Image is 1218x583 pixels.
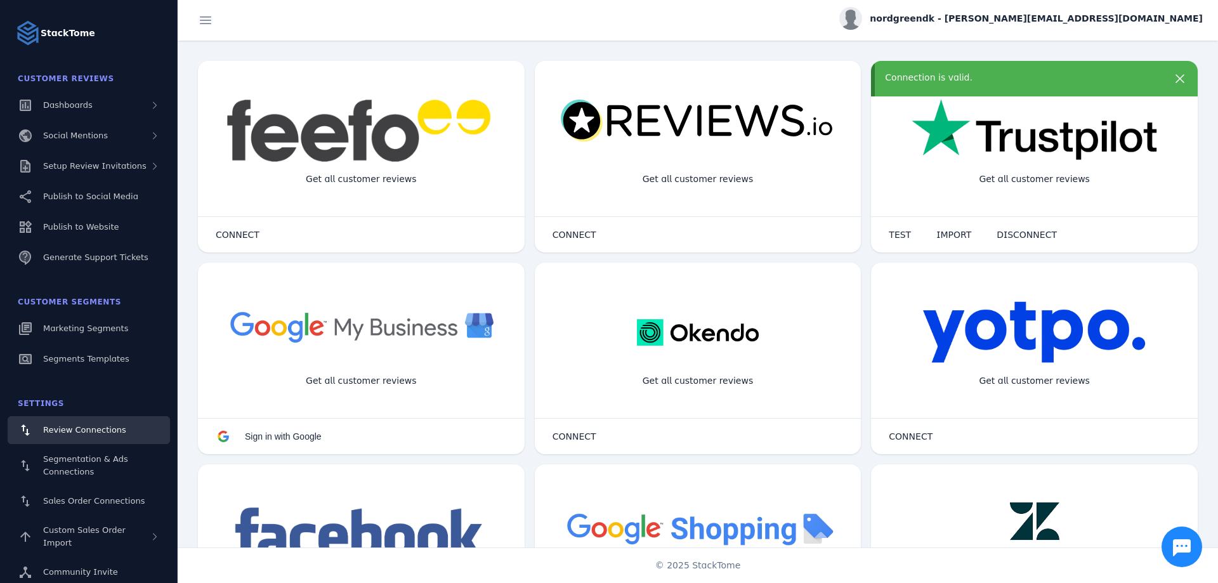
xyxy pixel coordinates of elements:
div: Get all customer reviews [296,364,427,398]
span: Dashboards [43,100,93,110]
button: CONNECT [203,222,272,247]
a: Publish to Social Media [8,183,170,211]
strong: StackTome [41,27,95,40]
button: DISCONNECT [984,222,1070,247]
span: Publish to Social Media [43,192,138,201]
div: Get all customer reviews [969,364,1100,398]
span: DISCONNECT [997,230,1057,239]
img: facebook.png [226,502,496,566]
span: Sales Order Connections [43,496,145,506]
span: Community Invite [43,567,118,577]
img: googlebusiness.png [223,301,499,352]
img: okendo.webp [637,301,758,364]
img: Logo image [15,20,41,46]
div: Get all customer reviews [969,162,1100,196]
span: Marketing Segments [43,324,128,333]
div: Get all customer reviews [296,162,427,196]
span: Setup Review Invitations [43,161,147,171]
span: Customer Reviews [18,74,114,83]
div: Get all customer reviews [632,364,764,398]
button: IMPORT [924,222,984,247]
img: feefo.png [225,99,497,162]
img: profile.jpg [839,7,862,30]
img: reviewsio.svg [560,99,836,143]
span: © 2025 StackTome [655,559,741,572]
a: Marketing Segments [8,315,170,343]
a: Review Connections [8,416,170,444]
span: CONNECT [553,230,596,239]
button: nordgreendk - [PERSON_NAME][EMAIL_ADDRESS][DOMAIN_NAME] [839,7,1203,30]
button: CONNECT [540,222,609,247]
span: Social Mentions [43,131,108,140]
span: CONNECT [553,432,596,441]
span: Sign in with Google [245,431,322,442]
span: Review Connections [43,425,126,435]
img: trustpilot.png [912,99,1157,162]
a: Segmentation & Ads Connections [8,447,170,485]
button: TEST [876,222,924,247]
a: Publish to Website [8,213,170,241]
span: Settings [18,399,64,408]
span: Segments Templates [43,354,129,364]
a: Segments Templates [8,345,170,373]
button: CONNECT [876,424,945,449]
img: yotpo.png [922,301,1146,364]
button: Sign in with Google [203,424,334,449]
span: Custom Sales Order Import [43,525,126,547]
span: Segmentation & Ads Connections [43,454,128,476]
span: IMPORT [936,230,971,239]
span: Generate Support Tickets [43,252,148,262]
span: Customer Segments [18,298,121,306]
span: CONNECT [216,230,259,239]
div: Connection is valid. [885,71,1157,84]
a: Generate Support Tickets [8,244,170,272]
span: Publish to Website [43,222,119,232]
button: CONNECT [540,424,609,449]
img: zendesk.png [990,502,1079,566]
a: Sales Order Connections [8,487,170,515]
div: Get all customer reviews [632,162,764,196]
span: nordgreendk - [PERSON_NAME][EMAIL_ADDRESS][DOMAIN_NAME] [870,12,1203,25]
span: TEST [889,230,911,239]
span: CONNECT [889,432,933,441]
img: googleshopping.png [560,502,836,554]
button: more [1167,71,1193,96]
